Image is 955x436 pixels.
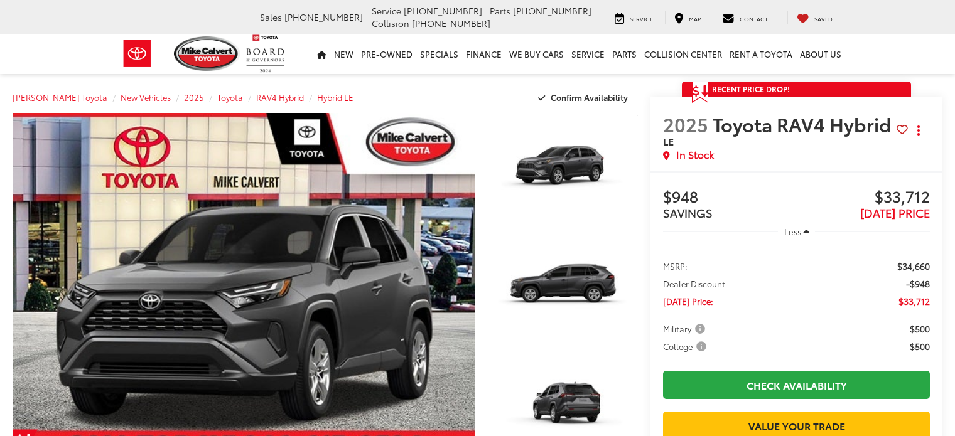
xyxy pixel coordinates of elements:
span: [PHONE_NUMBER] [284,11,363,23]
a: Finance [462,34,505,74]
a: 2025 [184,92,204,103]
span: [PHONE_NUMBER] [404,4,482,17]
span: MSRP: [663,260,688,272]
button: Confirm Availability [531,87,639,109]
button: College [663,340,711,353]
a: Map [665,11,710,24]
span: Get Price Drop Alert [692,82,708,103]
button: Military [663,322,710,335]
span: [PHONE_NUMBER] [513,4,591,17]
span: $34,660 [897,260,930,272]
span: $33,712 [797,188,930,207]
span: -$948 [906,277,930,290]
a: WE BUY CARS [505,34,568,74]
a: Check Availability [663,371,930,399]
span: Parts [490,4,510,17]
span: $33,712 [898,295,930,307]
span: Collision [372,17,409,29]
a: New Vehicles [121,92,171,103]
img: 2025 Toyota RAV4 Hybrid Hybrid LE [487,231,639,345]
a: Rent a Toyota [726,34,796,74]
span: dropdown dots [917,125,920,136]
a: Pre-Owned [357,34,416,74]
span: [DATE] Price: [663,295,713,307]
span: [PHONE_NUMBER] [412,17,490,29]
a: Home [313,34,330,74]
span: SAVINGS [663,205,713,221]
a: Toyota [217,92,243,103]
span: LE [663,134,674,148]
a: Hybrid LE [317,92,353,103]
a: Service [605,11,662,24]
a: [PERSON_NAME] Toyota [13,92,107,103]
a: Specials [416,34,462,74]
img: 2025 Toyota RAV4 Hybrid Hybrid LE [487,112,639,226]
span: Dealer Discount [663,277,725,290]
a: About Us [796,34,845,74]
button: Actions [908,119,930,141]
a: Service [568,34,608,74]
span: $948 [663,188,796,207]
a: Get Price Drop Alert Recent Price Drop! [682,82,911,97]
a: Expand Photo 2 [488,232,638,344]
img: Mike Calvert Toyota [174,36,240,71]
span: [DATE] PRICE [860,205,930,221]
span: College [663,340,709,353]
span: In Stock [676,147,714,162]
span: $500 [910,322,930,335]
span: Service [372,4,401,17]
a: RAV4 Hybrid [256,92,304,103]
span: Contact [740,14,768,23]
a: My Saved Vehicles [787,11,842,24]
span: Service [630,14,653,23]
a: Parts [608,34,640,74]
span: Confirm Availability [551,92,628,103]
a: Expand Photo 1 [488,113,638,225]
a: Contact [713,11,777,24]
span: Saved [814,14,833,23]
span: Toyota RAV4 Hybrid [713,110,895,137]
button: Less [778,220,816,243]
a: Collision Center [640,34,726,74]
span: 2025 [663,110,708,137]
span: Military [663,322,708,335]
a: New [330,34,357,74]
img: Toyota [114,33,161,74]
span: Recent Price Drop! [712,83,790,94]
span: Sales [260,11,282,23]
span: Less [784,226,801,237]
span: $500 [910,340,930,353]
span: Map [689,14,701,23]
